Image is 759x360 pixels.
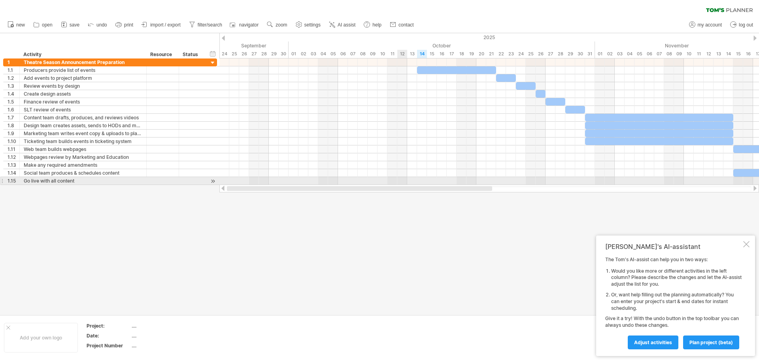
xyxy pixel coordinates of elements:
div: 1.11 [8,145,19,153]
div: Thursday, 2 October 2025 [298,50,308,58]
span: log out [739,22,753,28]
div: Friday, 24 October 2025 [516,50,526,58]
div: The Tom's AI-assist can help you in two ways: Give it a try! With the undo button in the top tool... [605,256,742,349]
div: Saturday, 1 November 2025 [595,50,605,58]
span: undo [96,22,107,28]
li: Or, want help filling out the planning automatically? You can enter your project's start & end da... [611,292,742,311]
div: Date: [87,332,130,339]
a: save [59,20,82,30]
div: Friday, 14 November 2025 [723,50,733,58]
a: undo [86,20,110,30]
div: Wednesday, 24 September 2025 [219,50,229,58]
span: save [70,22,79,28]
div: 1 [8,58,19,66]
div: Tuesday, 28 October 2025 [555,50,565,58]
div: Sunday, 28 September 2025 [259,50,269,58]
div: Saturday, 8 November 2025 [664,50,674,58]
div: Tuesday, 4 November 2025 [625,50,634,58]
div: Tuesday, 11 November 2025 [694,50,704,58]
div: Saturday, 4 October 2025 [318,50,328,58]
div: 1.14 [8,169,19,177]
div: Ticketing team builds events in ticketing system [24,138,142,145]
div: 1.8 [8,122,19,129]
div: Review events by design [24,82,142,90]
div: Sunday, 5 October 2025 [328,50,338,58]
div: Thursday, 9 October 2025 [368,50,378,58]
a: zoom [265,20,289,30]
div: .... [132,332,198,339]
span: print [124,22,133,28]
span: zoom [276,22,287,28]
div: Friday, 17 October 2025 [447,50,457,58]
a: import / export [140,20,183,30]
a: open [31,20,55,30]
div: Sunday, 26 October 2025 [536,50,546,58]
span: my account [698,22,722,28]
li: Would you like more or different activities in the left column? Please describe the changes and l... [611,268,742,288]
a: navigator [228,20,261,30]
div: Friday, 3 October 2025 [308,50,318,58]
div: Saturday, 25 October 2025 [526,50,536,58]
div: 1.12 [8,153,19,161]
div: Wednesday, 5 November 2025 [634,50,644,58]
div: Wednesday, 22 October 2025 [496,50,506,58]
div: October 2025 [289,41,595,50]
span: import / export [150,22,181,28]
div: Add your own logo [4,323,78,352]
div: 1.13 [8,161,19,169]
div: Thursday, 6 November 2025 [644,50,654,58]
div: Project Number [87,342,130,349]
span: settings [304,22,321,28]
a: Adjust activities [628,335,678,349]
a: settings [294,20,323,30]
div: 1.9 [8,130,19,137]
span: open [42,22,53,28]
div: Thursday, 30 October 2025 [575,50,585,58]
span: contact [398,22,414,28]
div: Activity [23,51,142,58]
span: filter/search [198,22,222,28]
div: Saturday, 15 November 2025 [733,50,743,58]
div: Monday, 29 September 2025 [269,50,279,58]
div: Webpages review by Marketing and Education [24,153,142,161]
div: 1.6 [8,106,19,113]
div: Content team drafts, produces, and reviews videos [24,114,142,121]
a: new [6,20,27,30]
div: Wednesday, 12 November 2025 [704,50,714,58]
span: navigator [239,22,259,28]
div: Wednesday, 15 October 2025 [427,50,437,58]
div: Wednesday, 29 October 2025 [565,50,575,58]
div: 1.10 [8,138,19,145]
div: Finance review of events [24,98,142,106]
div: Wednesday, 8 October 2025 [358,50,368,58]
div: Tuesday, 21 October 2025 [486,50,496,58]
div: Friday, 26 September 2025 [239,50,249,58]
div: Add events to project platform [24,74,142,82]
div: Sunday, 16 November 2025 [743,50,753,58]
a: plan project (beta) [683,335,739,349]
div: Friday, 31 October 2025 [585,50,595,58]
div: Saturday, 11 October 2025 [387,50,397,58]
div: 1.4 [8,90,19,98]
a: print [113,20,136,30]
div: Tuesday, 30 September 2025 [279,50,289,58]
div: Monday, 6 October 2025 [338,50,348,58]
span: Adjust activities [634,339,672,345]
div: [PERSON_NAME]'s AI-assistant [605,243,742,251]
div: 1.3 [8,82,19,90]
div: Saturday, 18 October 2025 [457,50,466,58]
div: Sunday, 12 October 2025 [397,50,407,58]
div: Tuesday, 7 October 2025 [348,50,358,58]
div: 1.5 [8,98,19,106]
div: Marketing team writes event copy & uploads to platform [24,130,142,137]
div: Resource [150,51,174,58]
div: SLT review of events [24,106,142,113]
div: Friday, 10 October 2025 [378,50,387,58]
div: 1.15 [8,177,19,185]
div: 1.2 [8,74,19,82]
div: Producers provide list of events [24,66,142,74]
div: 1.1 [8,66,19,74]
div: .... [132,322,198,329]
a: my account [687,20,724,30]
div: scroll to activity [209,177,217,185]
